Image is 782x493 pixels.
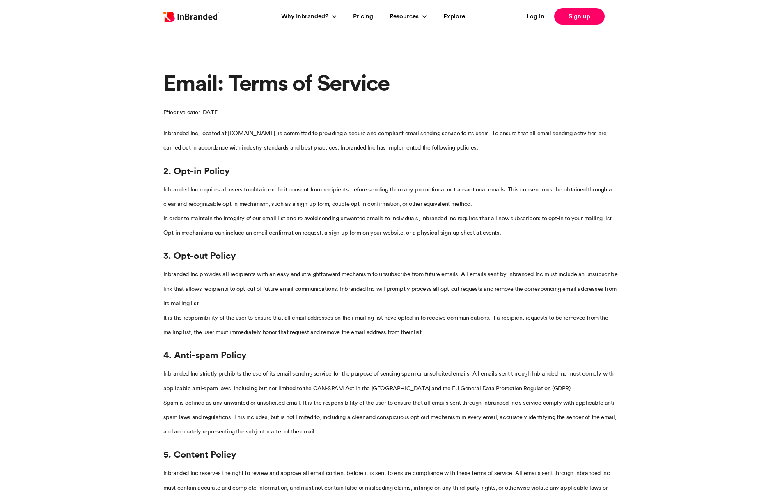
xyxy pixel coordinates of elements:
h2: 3. Opt-out Policy [163,248,619,263]
h2: 5. Content Policy [163,447,619,462]
a: Why Inbranded? [281,10,330,23]
p: Inbranded Inc provides all recipients with an easy and straightforward mechanism to unsubscribe f... [163,267,619,339]
a: Log in [527,12,544,21]
img: Inbranded [163,12,219,22]
p: Inbranded Inc requires all users to obtain explicit consent from recipients before sending them a... [163,182,619,240]
a: Sign up [554,8,605,25]
a: Explore [443,10,465,23]
p: Inbranded Inc, located at [DOMAIN_NAME], is committed to providing a secure and compliant email s... [163,126,619,155]
h2: 4. Anti-spam Policy [163,348,619,362]
a: Resources [390,10,421,23]
h2: 2. Opt-in Policy [163,164,619,178]
p: Effective date: [DATE] [163,105,619,120]
h1: Email: Terms of Service [163,70,619,95]
a: Pricing [353,10,373,23]
p: Inbranded Inc strictly prohibits the use of its email sending service for the purpose of sending ... [163,366,619,439]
